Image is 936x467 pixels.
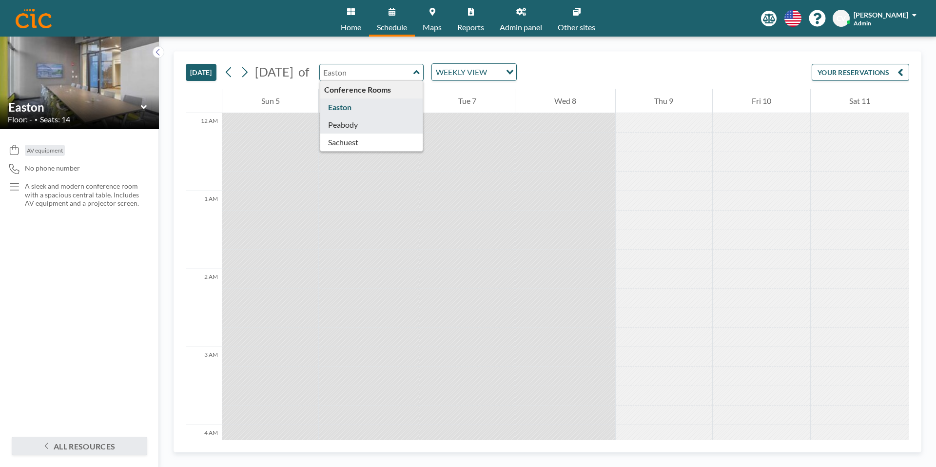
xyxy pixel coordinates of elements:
div: Easton [320,98,423,116]
span: CV [837,14,846,23]
input: Easton [8,100,141,114]
span: Seats: 14 [40,115,70,124]
span: Floor: - [8,115,32,124]
div: Tue 7 [419,89,515,113]
div: 1 AM [186,191,222,269]
span: Reports [457,23,484,31]
input: Easton [320,64,413,80]
img: organization-logo [16,9,52,28]
span: Other sites [558,23,595,31]
span: Maps [423,23,442,31]
button: All resources [12,437,147,455]
div: Sachuest [320,134,423,151]
span: [DATE] [255,64,293,79]
span: AV equipment [27,147,63,154]
span: Schedule [377,23,407,31]
div: 12 AM [186,113,222,191]
div: Search for option [432,64,516,80]
div: Conference Rooms [320,81,423,98]
span: of [298,64,309,79]
span: WEEKLY VIEW [434,66,489,78]
div: 3 AM [186,347,222,425]
div: Fri 10 [713,89,810,113]
div: Wed 8 [515,89,615,113]
span: Home [341,23,361,31]
span: Admin panel [500,23,542,31]
p: A sleek and modern conference room with a spacious central table. Includes AV equipment and a pro... [25,182,139,208]
span: Admin [854,19,871,27]
div: Sat 11 [811,89,909,113]
div: Thu 9 [616,89,712,113]
button: YOUR RESERVATIONS [812,64,909,81]
button: [DATE] [186,64,216,81]
span: • [35,117,38,123]
div: 2 AM [186,269,222,347]
div: Mon 6 [319,89,418,113]
span: [PERSON_NAME] [854,11,908,19]
span: No phone number [25,164,80,173]
div: Sun 5 [222,89,318,113]
input: Search for option [490,66,500,78]
div: Peabody [320,116,423,134]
